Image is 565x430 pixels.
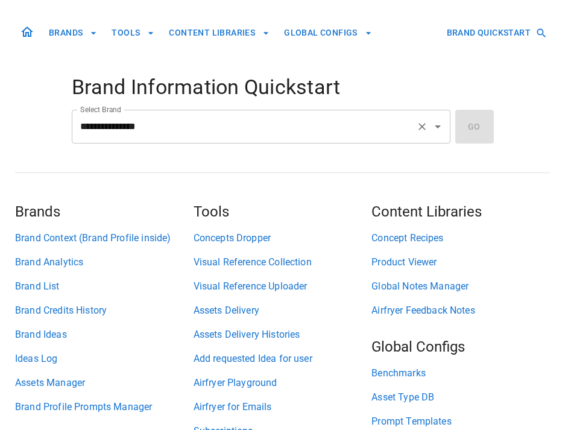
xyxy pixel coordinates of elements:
a: Airfryer for Emails [194,400,372,414]
h5: Content Libraries [371,202,550,221]
a: Global Notes Manager [371,279,550,294]
a: Assets Delivery Histories [194,327,372,342]
button: GLOBAL CONFIGS [279,22,377,44]
a: Product Viewer [371,255,550,270]
a: Brand Ideas [15,327,194,342]
a: Airfryer Feedback Notes [371,303,550,318]
a: Brand Analytics [15,255,194,270]
a: Concepts Dropper [194,231,372,245]
a: Add requested Idea for user [194,352,372,366]
button: Clear [414,118,431,135]
a: Benchmarks [371,366,550,381]
button: BRAND QUICKSTART [442,22,550,44]
a: Ideas Log [15,352,194,366]
h4: Brand Information Quickstart [72,75,494,100]
a: Prompt Templates [371,414,550,429]
a: Assets Delivery [194,303,372,318]
h5: Tools [194,202,372,221]
a: Concept Recipes [371,231,550,245]
a: Brand Profile Prompts Manager [15,400,194,414]
a: Brand Context (Brand Profile inside) [15,231,194,245]
button: Open [429,118,446,135]
a: Assets Manager [15,376,194,390]
a: Visual Reference Collection [194,255,372,270]
h5: Brands [15,202,194,221]
a: Visual Reference Uploader [194,279,372,294]
a: Brand List [15,279,194,294]
a: Brand Credits History [15,303,194,318]
label: Select Brand [80,104,121,115]
h5: Global Configs [371,337,550,356]
button: BRANDS [44,22,102,44]
button: TOOLS [107,22,159,44]
a: Asset Type DB [371,390,550,405]
button: CONTENT LIBRARIES [164,22,274,44]
a: Airfryer Playground [194,376,372,390]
